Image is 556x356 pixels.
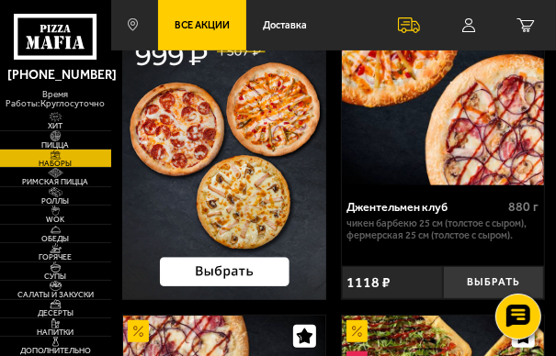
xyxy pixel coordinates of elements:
[509,199,539,215] span: 880 г
[263,20,307,30] span: Доставка
[346,275,391,290] span: 1118 ₽
[443,266,544,299] button: Выбрать
[346,320,369,342] img: Акционный
[346,200,504,214] div: Джентельмен клуб
[346,218,539,241] p: Чикен Барбекю 25 см (толстое с сыром), Фермерская 25 см (толстое с сыром).
[128,320,150,342] img: Акционный
[175,20,230,30] span: Все Акции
